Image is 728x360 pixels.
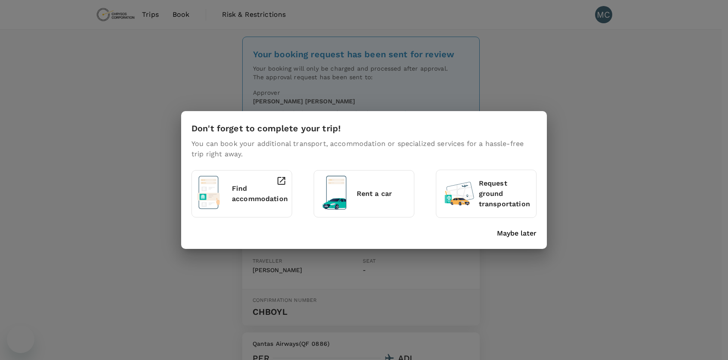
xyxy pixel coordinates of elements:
p: Rent a car [357,189,409,199]
p: Find accommodation [232,183,288,204]
p: Request ground transportation [479,178,531,209]
p: You can book your additional transport, accommodation or specialized services for a hassle-free t... [191,139,537,159]
h6: Don't forget to complete your trip! [191,121,341,135]
button: Maybe later [497,228,537,239]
